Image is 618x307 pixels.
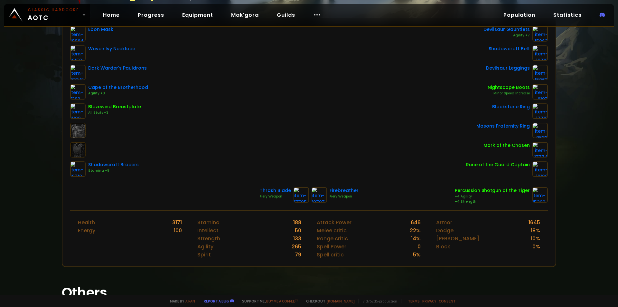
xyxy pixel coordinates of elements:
div: Fiery Weapon [330,194,359,199]
a: Home [98,8,125,22]
div: Melee critic [317,226,347,235]
div: Energy [78,226,95,235]
div: 265 [292,243,301,251]
div: Woven Ivy Necklace [88,45,135,52]
a: Buy me a coffee [266,299,298,303]
div: 50 [295,226,301,235]
div: Rune of the Guard Captain [466,161,530,168]
div: Dodge [436,226,454,235]
img: item-17774 [532,142,548,158]
img: item-8197 [532,84,548,100]
a: Classic HardcoreAOTC [4,4,90,26]
small: Classic Hardcore [28,7,79,13]
div: Firebreather [330,187,359,194]
div: Thrash Blade [260,187,291,194]
div: 0 [417,243,421,251]
div: Dark Warder's Pauldrons [88,65,147,72]
img: item-22241 [70,65,86,80]
img: item-10797 [312,187,327,203]
div: Agility +7 [483,33,530,38]
span: Support me, [238,299,298,303]
div: Blackstone Ring [492,103,530,110]
img: item-15063 [532,26,548,42]
img: item-15062 [532,65,548,80]
div: Spirit [197,251,211,259]
div: Agility [197,243,213,251]
div: Agility +3 [88,91,148,96]
div: Health [78,218,95,226]
img: item-19984 [70,26,86,42]
h1: Others [62,283,556,303]
div: 100 [174,226,182,235]
a: Equipment [177,8,218,22]
div: Strength [197,235,220,243]
div: Spell Power [317,243,346,251]
img: item-9533 [532,123,548,138]
a: Mak'gora [226,8,264,22]
span: v. d752d5 - production [359,299,397,303]
div: 22 % [410,226,421,235]
div: Percussion Shotgun of the Tiger [455,187,530,194]
div: 10 % [531,235,540,243]
div: Shadowcraft Bracers [88,161,139,168]
a: Report a bug [204,299,229,303]
div: Shadowcraft Belt [489,45,530,52]
a: Privacy [422,299,436,303]
div: 14 % [411,235,421,243]
img: item-11193 [70,103,86,119]
div: 1645 [529,218,540,226]
div: 188 [293,218,301,226]
span: Checkout [302,299,355,303]
div: +4 Strength [455,199,530,204]
div: Minor Speed Increase [488,91,530,96]
img: item-17705 [294,187,309,203]
div: 5 % [413,251,421,259]
span: AOTC [28,7,79,23]
div: 18 % [531,226,540,235]
div: 3171 [172,218,182,226]
div: Cape of the Brotherhood [88,84,148,91]
div: Blazewind Breastplate [88,103,141,110]
img: item-5193 [70,84,86,100]
div: Mark of the Chosen [483,142,530,149]
div: Stamina +9 [88,168,139,173]
a: Progress [133,8,169,22]
img: item-16713 [532,45,548,61]
img: item-19120 [532,161,548,177]
div: 133 [293,235,301,243]
div: 79 [295,251,301,259]
div: Intellect [197,226,219,235]
div: 646 [411,218,421,226]
div: Devilsaur Leggings [486,65,530,72]
img: item-19159 [70,45,86,61]
div: 0 % [532,243,540,251]
img: item-15323 [532,187,548,203]
div: Devilsaur Gauntlets [483,26,530,33]
a: Terms [408,299,420,303]
div: Attack Power [317,218,351,226]
a: a fan [185,299,195,303]
div: Stamina [197,218,220,226]
a: [DOMAIN_NAME] [327,299,355,303]
img: item-16710 [70,161,86,177]
div: Nightscape Boots [488,84,530,91]
div: Fiery Weapon [260,194,291,199]
a: Population [498,8,540,22]
div: +4 Agility [455,194,530,199]
div: All Stats +3 [88,110,141,115]
span: Made by [166,299,195,303]
div: Block [436,243,450,251]
div: Masons Fraternity Ring [476,123,530,130]
img: item-17713 [532,103,548,119]
a: Guilds [272,8,300,22]
div: Spell critic [317,251,344,259]
div: Range critic [317,235,348,243]
div: [PERSON_NAME] [436,235,479,243]
a: Consent [439,299,456,303]
div: Ebon Mask [88,26,113,33]
div: Armor [436,218,452,226]
a: Statistics [548,8,587,22]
